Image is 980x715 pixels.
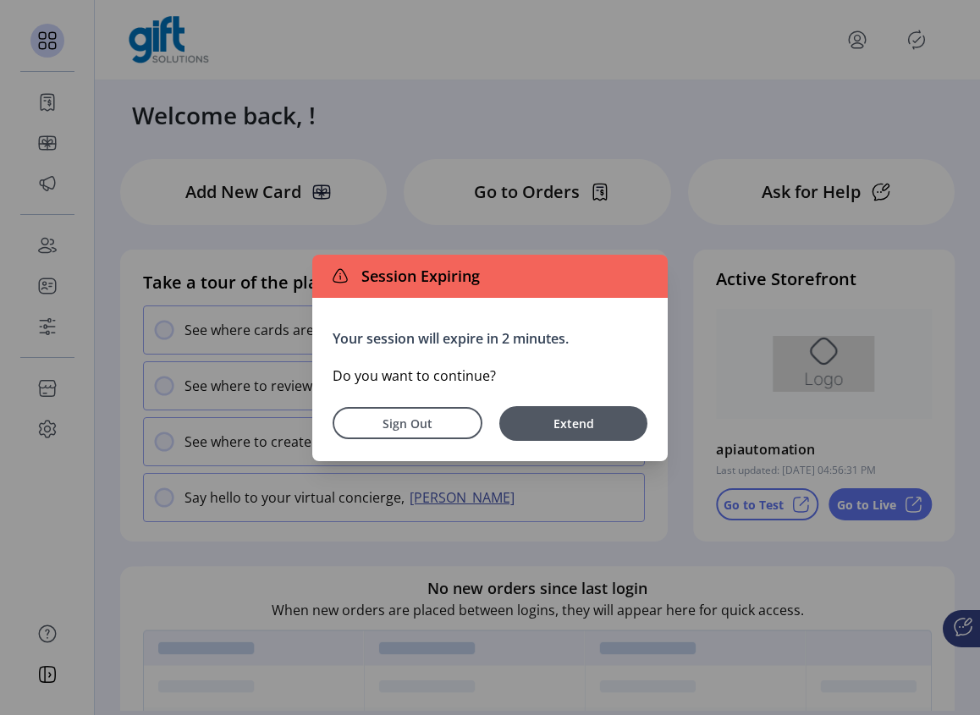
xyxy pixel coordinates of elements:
[355,415,460,432] span: Sign Out
[333,328,647,349] p: Your session will expire in 2 minutes.
[333,407,482,439] button: Sign Out
[499,406,647,441] button: Extend
[508,415,639,432] span: Extend
[355,265,480,288] span: Session Expiring
[333,366,647,386] p: Do you want to continue?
